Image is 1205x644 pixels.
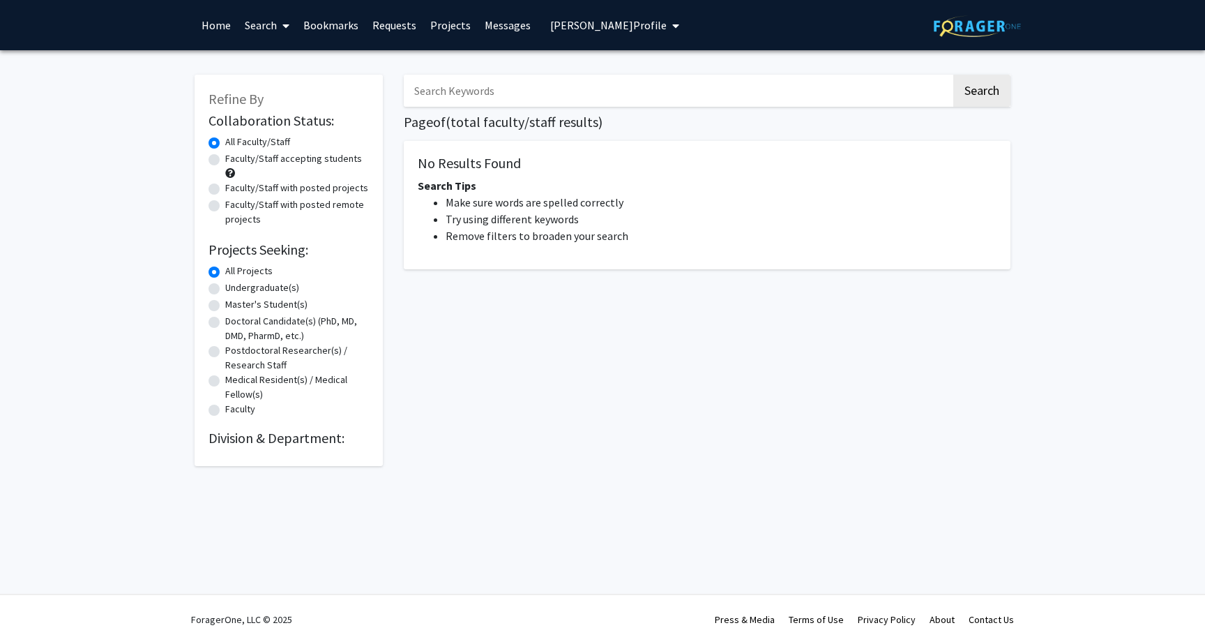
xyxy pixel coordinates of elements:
[209,241,369,258] h2: Projects Seeking:
[296,1,365,50] a: Bookmarks
[225,373,369,402] label: Medical Resident(s) / Medical Fellow(s)
[238,1,296,50] a: Search
[418,155,996,172] h5: No Results Found
[191,595,292,644] div: ForagerOne, LLC © 2025
[446,194,996,211] li: Make sure words are spelled correctly
[365,1,423,50] a: Requests
[446,211,996,227] li: Try using different keywords
[225,264,273,278] label: All Projects
[225,402,255,417] label: Faculty
[418,179,476,193] span: Search Tips
[209,430,369,447] h2: Division & Department:
[225,181,368,195] label: Faculty/Staff with posted projects
[225,135,290,149] label: All Faculty/Staff
[225,280,299,295] label: Undergraduate(s)
[225,197,369,227] label: Faculty/Staff with posted remote projects
[446,227,996,244] li: Remove filters to broaden your search
[225,297,308,312] label: Master's Student(s)
[934,15,1021,37] img: ForagerOne Logo
[478,1,538,50] a: Messages
[225,343,369,373] label: Postdoctoral Researcher(s) / Research Staff
[858,613,916,626] a: Privacy Policy
[209,112,369,129] h2: Collaboration Status:
[789,613,844,626] a: Terms of Use
[195,1,238,50] a: Home
[969,613,1014,626] a: Contact Us
[209,90,264,107] span: Refine By
[550,18,667,32] span: [PERSON_NAME] Profile
[930,613,955,626] a: About
[423,1,478,50] a: Projects
[225,314,369,343] label: Doctoral Candidate(s) (PhD, MD, DMD, PharmD, etc.)
[953,75,1010,107] button: Search
[225,151,362,166] label: Faculty/Staff accepting students
[404,283,1010,315] nav: Page navigation
[715,613,775,626] a: Press & Media
[404,114,1010,130] h1: Page of ( total faculty/staff results)
[404,75,951,107] input: Search Keywords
